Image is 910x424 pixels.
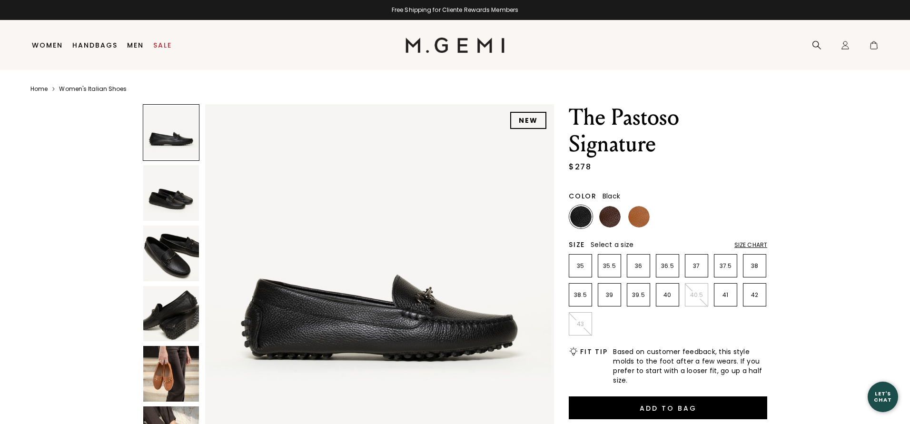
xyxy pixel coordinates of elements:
p: 37 [685,262,708,270]
a: Men [127,41,144,49]
p: 35.5 [598,262,621,270]
p: 36 [627,262,650,270]
h2: Fit Tip [580,348,607,355]
h2: Size [569,241,585,248]
p: 35 [569,262,592,270]
img: The Pastoso Signature [143,346,199,402]
div: NEW [510,112,546,129]
div: Let's Chat [868,391,898,403]
img: Tan [628,206,650,227]
h1: The Pastoso Signature [569,104,767,158]
p: 38.5 [569,291,592,299]
p: 43 [569,320,592,328]
h2: Color [569,192,597,200]
p: 42 [743,291,766,299]
p: 39.5 [627,291,650,299]
span: Select a size [591,240,633,249]
p: 38 [743,262,766,270]
button: Add to Bag [569,396,767,419]
div: $278 [569,161,591,173]
a: Women [32,41,63,49]
a: Handbags [72,41,118,49]
span: Black [603,191,620,201]
a: Women's Italian Shoes [59,85,127,93]
a: Sale [153,41,172,49]
p: 40 [656,291,679,299]
img: M.Gemi [406,38,505,53]
img: The Pastoso Signature [143,165,199,221]
p: 37.5 [714,262,737,270]
a: Home [30,85,48,93]
p: 36.5 [656,262,679,270]
img: Chocolate [599,206,621,227]
p: 39 [598,291,621,299]
img: Black [570,206,592,227]
img: The Pastoso Signature [143,226,199,281]
div: Size Chart [734,241,767,249]
span: Based on customer feedback, this style molds to the foot after a few wears. If you prefer to star... [613,347,767,385]
p: 41 [714,291,737,299]
img: The Pastoso Signature [143,286,199,342]
p: 40.5 [685,291,708,299]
